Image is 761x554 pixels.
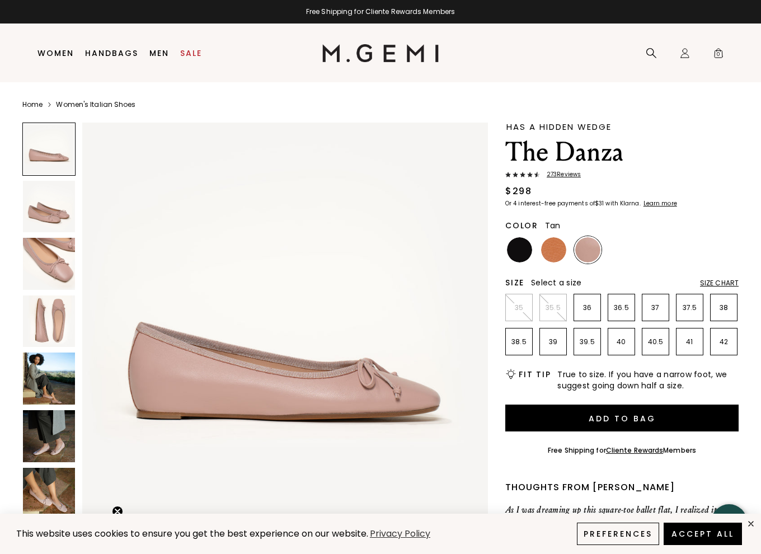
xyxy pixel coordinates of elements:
[548,446,696,455] div: Free Shipping for Members
[505,278,524,287] h2: Size
[595,199,604,208] klarna-placement-style-amount: $31
[531,277,581,288] span: Select a size
[112,506,123,517] button: Close teaser
[540,303,566,312] p: 35.5
[56,100,135,109] a: Women's Italian Shoes
[700,279,739,288] div: Size Chart
[16,527,368,540] span: This website uses cookies to ensure you get the best experience on our website.
[23,410,75,462] img: The Danza
[23,238,75,290] img: The Danza
[711,337,737,346] p: 42
[642,303,669,312] p: 37
[608,337,635,346] p: 40
[606,445,664,455] a: Cliente Rewards
[574,303,600,312] p: 36
[577,523,659,545] button: Preferences
[505,405,739,431] button: Add to Bag
[506,123,739,131] div: Has A Hidden Wedge
[322,44,439,62] img: M.Gemi
[677,303,703,312] p: 37.5
[505,137,739,168] h1: The Danza
[664,523,742,545] button: Accept All
[505,221,538,230] h2: Color
[541,237,566,262] img: Tan
[557,369,739,391] span: True to size. If you have a narrow foot, we suggest going down half a size.
[505,171,739,180] a: 273Reviews
[519,370,551,379] h2: Fit Tip
[506,337,532,346] p: 38.5
[507,237,532,262] img: Black
[23,295,75,348] img: The Danza
[37,49,74,58] a: Women
[746,519,755,528] div: close
[23,353,75,405] img: The Danza
[711,303,737,312] p: 38
[642,200,677,207] a: Learn more
[82,123,488,528] img: The Danza
[540,171,581,178] span: 273 Review s
[574,337,600,346] p: 39.5
[713,50,724,61] span: 0
[545,220,561,231] span: Tan
[605,199,642,208] klarna-placement-style-body: with Klarna
[540,337,566,346] p: 39
[575,237,600,262] img: Antique Rose
[677,337,703,346] p: 41
[149,49,169,58] a: Men
[368,527,432,541] a: Privacy Policy (opens in a new tab)
[85,49,138,58] a: Handbags
[180,49,202,58] a: Sale
[506,303,532,312] p: 35
[505,185,532,198] div: $298
[643,199,677,208] klarna-placement-style-cta: Learn more
[505,481,739,494] div: Thoughts from [PERSON_NAME]
[23,181,75,233] img: The Danza
[22,100,43,109] a: Home
[23,468,75,520] img: The Danza
[642,337,669,346] p: 40.5
[608,303,635,312] p: 36.5
[505,199,595,208] klarna-placement-style-body: Or 4 interest-free payments of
